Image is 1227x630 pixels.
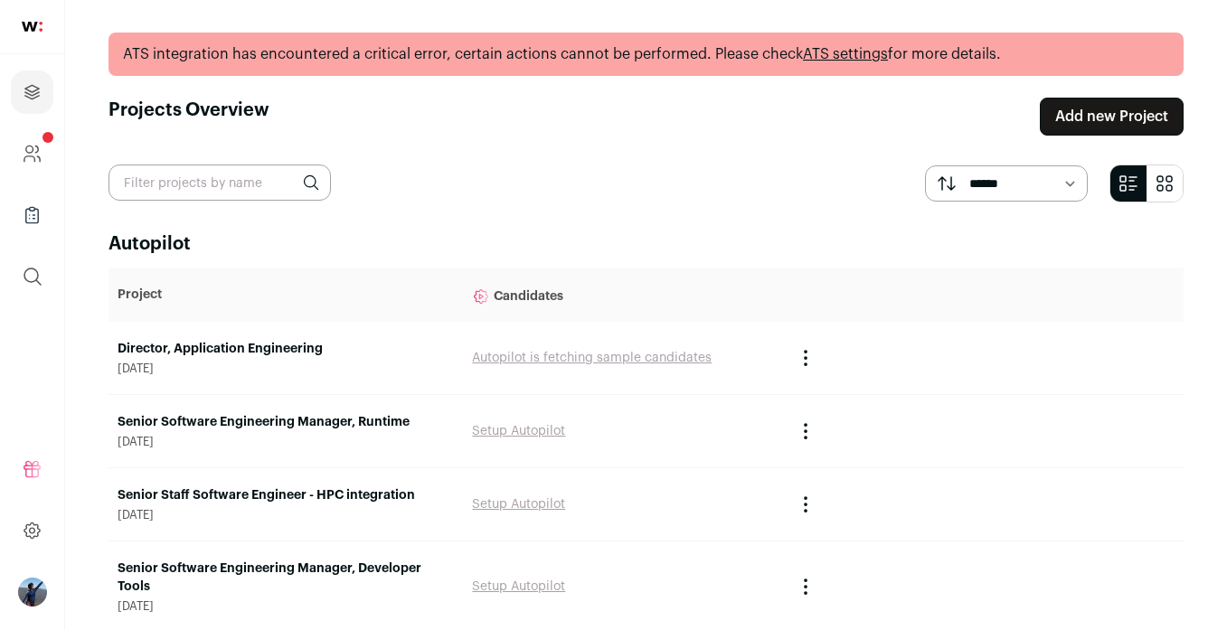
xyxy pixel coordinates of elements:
[795,347,816,369] button: Project Actions
[118,508,454,522] span: [DATE]
[109,231,1184,257] h2: Autopilot
[118,599,454,614] span: [DATE]
[118,362,454,376] span: [DATE]
[109,165,331,201] input: Filter projects by name
[472,498,565,511] a: Setup Autopilot
[795,576,816,597] button: Project Actions
[795,494,816,515] button: Project Actions
[118,286,454,304] p: Project
[118,340,454,358] a: Director, Application Engineering
[795,420,816,442] button: Project Actions
[11,193,53,237] a: Company Lists
[22,22,42,32] img: wellfound-shorthand-0d5821cbd27db2630d0214b213865d53afaa358527fdda9d0ea32b1df1b89c2c.svg
[18,578,47,606] img: 138806-medium_jpg
[803,47,888,61] a: ATS settings
[118,435,454,449] span: [DATE]
[11,132,53,175] a: Company and ATS Settings
[118,559,454,596] a: Senior Software Engineering Manager, Developer Tools
[118,486,454,504] a: Senior Staff Software Engineer - HPC integration
[118,413,454,431] a: Senior Software Engineering Manager, Runtime
[472,352,712,364] a: Autopilot is fetching sample candidates
[11,71,53,114] a: Projects
[472,425,565,437] a: Setup Autopilot
[472,277,777,313] p: Candidates
[472,580,565,593] a: Setup Autopilot
[1040,98,1184,136] a: Add new Project
[109,98,269,136] h1: Projects Overview
[18,578,47,606] button: Open dropdown
[109,33,1184,76] div: ATS integration has encountered a critical error, certain actions cannot be performed. Please che...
